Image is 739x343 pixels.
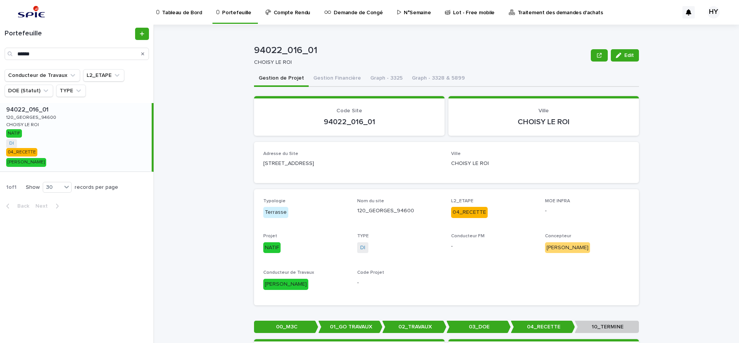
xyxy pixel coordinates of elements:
div: Terrasse [263,207,288,218]
span: Projet [263,234,277,238]
button: TYPE [56,85,86,97]
p: - [451,242,536,250]
div: 04_RECETTE [451,207,488,218]
div: [PERSON_NAME] [545,242,590,253]
p: CHOISY LE ROI [6,121,40,128]
button: Gestion Financière [309,71,366,87]
p: records per page [75,184,118,191]
button: Graph - 3325 [366,71,407,87]
p: 94022_016_01 [254,45,588,56]
div: 30 [43,183,62,191]
span: Next [35,203,52,209]
p: [STREET_ADDRESS] [263,160,442,168]
a: DI [360,244,365,252]
div: NATIF [263,242,281,253]
p: - [545,207,630,215]
p: 120_GEORGES_94600 [6,113,58,120]
span: MOE INFRA [545,199,570,203]
div: NATIF [6,129,22,138]
button: Conducteur de Travaux [5,69,80,82]
div: [PERSON_NAME] [6,158,46,167]
span: L2_ETAPE [451,199,473,203]
span: Code Site [336,108,362,113]
a: DI [9,141,14,146]
span: Ville [451,152,461,156]
div: 04_RECETTE [6,148,37,157]
input: Search [5,48,149,60]
span: Code Projet [357,270,384,275]
span: Ville [538,108,549,113]
span: Back [13,203,29,209]
span: Concepteur [545,234,571,238]
p: 120_GEORGES_94600 [357,207,442,215]
p: 94022_016_01 [6,105,50,113]
span: Conducteur de Travaux [263,270,314,275]
span: Adresse du Site [263,152,298,156]
span: Nom du site [357,199,384,203]
p: - [357,279,442,287]
div: [PERSON_NAME] [263,279,308,290]
p: CHOISY LE ROI [458,117,630,127]
h1: Portefeuille [5,30,134,38]
p: CHOISY LE ROI [451,160,630,168]
p: Show [26,184,40,191]
button: Edit [611,49,639,62]
p: 04_RECETTE [511,321,575,333]
span: Conducteur FM [451,234,485,238]
button: L2_ETAPE [83,69,124,82]
span: Edit [624,53,634,58]
span: TYPE [357,234,369,238]
button: DOE (Statut) [5,85,53,97]
p: 03_DOE [446,321,511,333]
p: 02_TRAVAUX [382,321,446,333]
p: 01_GO TRAVAUX [318,321,383,333]
p: CHOISY LE ROI [254,59,585,66]
button: Gestion de Projet [254,71,309,87]
img: svstPd6MQfCT1uX1QGkG [15,5,47,20]
button: Graph - 3328 & 5899 [407,71,470,87]
p: 10_TERMINE [575,321,639,333]
p: 00_M3C [254,321,318,333]
p: 94022_016_01 [263,117,435,127]
div: HY [707,6,720,18]
span: Typologie [263,199,286,203]
button: Next [32,203,65,210]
